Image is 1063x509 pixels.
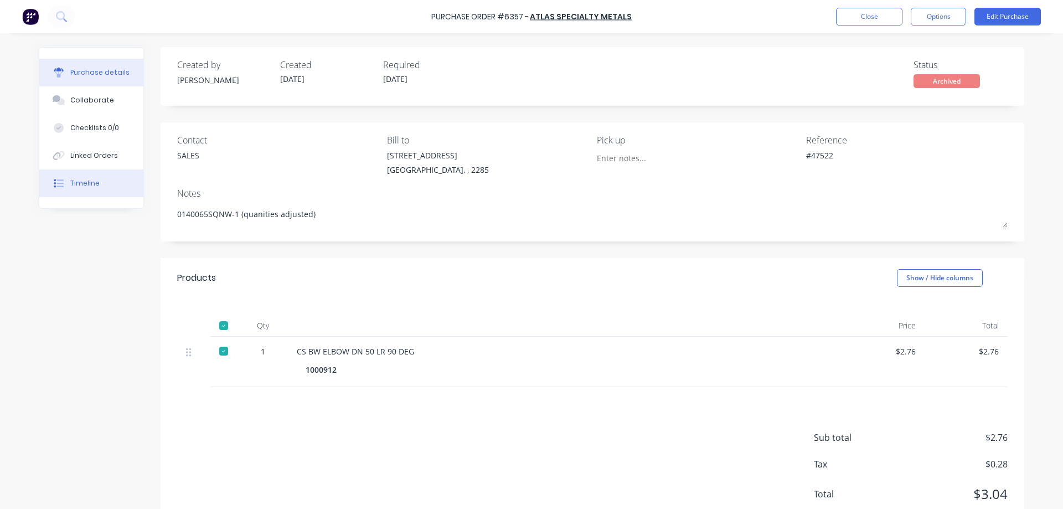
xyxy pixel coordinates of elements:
[897,484,1008,504] span: $3.04
[177,271,216,285] div: Products
[177,58,271,71] div: Created by
[177,74,271,86] div: [PERSON_NAME]
[974,8,1041,25] button: Edit Purchase
[914,58,1008,71] div: Status
[306,362,345,378] div: 1000912
[806,133,1008,147] div: Reference
[842,315,925,337] div: Price
[806,150,945,174] textarea: #47522
[383,58,477,71] div: Required
[530,11,632,22] a: Atlas Specialty Metals
[914,74,980,88] div: Archived
[911,8,966,25] button: Options
[431,11,529,23] div: Purchase Order #6357 -
[387,164,489,176] div: [GEOGRAPHIC_DATA], , 2285
[39,142,143,169] button: Linked Orders
[39,169,143,197] button: Timeline
[597,133,798,147] div: Pick up
[850,346,916,357] div: $2.76
[933,346,999,357] div: $2.76
[387,150,489,161] div: [STREET_ADDRESS]
[22,8,39,25] img: Factory
[247,346,279,357] div: 1
[897,457,1008,471] span: $0.28
[597,150,698,166] input: Enter notes...
[39,86,143,114] button: Collaborate
[70,151,118,161] div: Linked Orders
[925,315,1008,337] div: Total
[70,123,119,133] div: Checklists 0/0
[897,431,1008,444] span: $2.76
[39,59,143,86] button: Purchase details
[814,487,897,501] span: Total
[814,457,897,471] span: Tax
[70,68,130,78] div: Purchase details
[280,58,374,71] div: Created
[238,315,288,337] div: Qty
[387,133,589,147] div: Bill to
[177,150,199,161] div: SALES
[297,346,833,357] div: CS BW ELBOW DN 50 LR 90 DEG
[70,95,114,105] div: Collaborate
[70,178,100,188] div: Timeline
[897,269,983,287] button: Show / Hide columns
[177,187,1008,200] div: Notes
[814,431,897,444] span: Sub total
[177,133,379,147] div: Contact
[39,114,143,142] button: Checklists 0/0
[836,8,902,25] button: Close
[177,203,1008,228] textarea: 0140065SQNW-1 (quanities adjusted)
